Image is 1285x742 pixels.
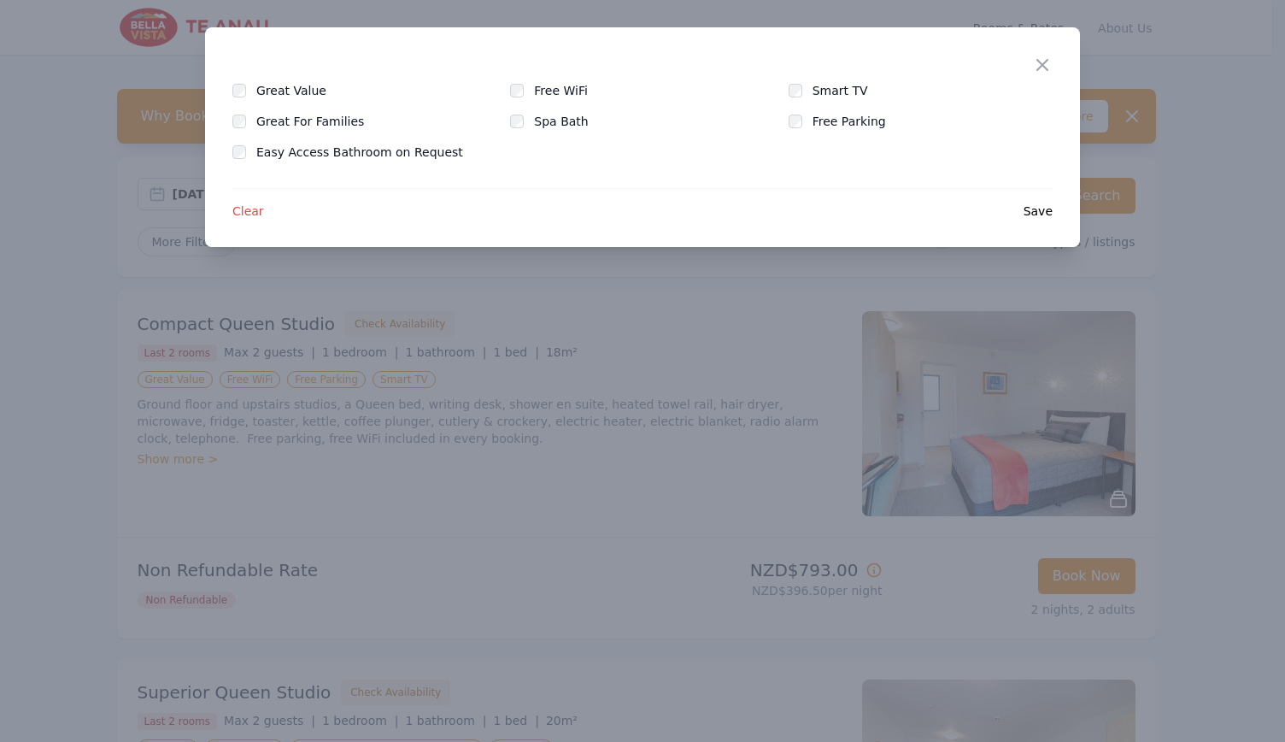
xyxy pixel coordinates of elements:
[813,82,889,99] label: Smart TV
[256,144,484,161] label: Easy Access Bathroom on Request
[534,82,608,99] label: Free WiFi
[1024,203,1053,220] span: Save
[813,113,907,130] label: Free Parking
[534,113,608,130] label: Spa Bath
[256,113,384,130] label: Great For Families
[232,203,264,220] span: Clear
[256,82,347,99] label: Great Value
